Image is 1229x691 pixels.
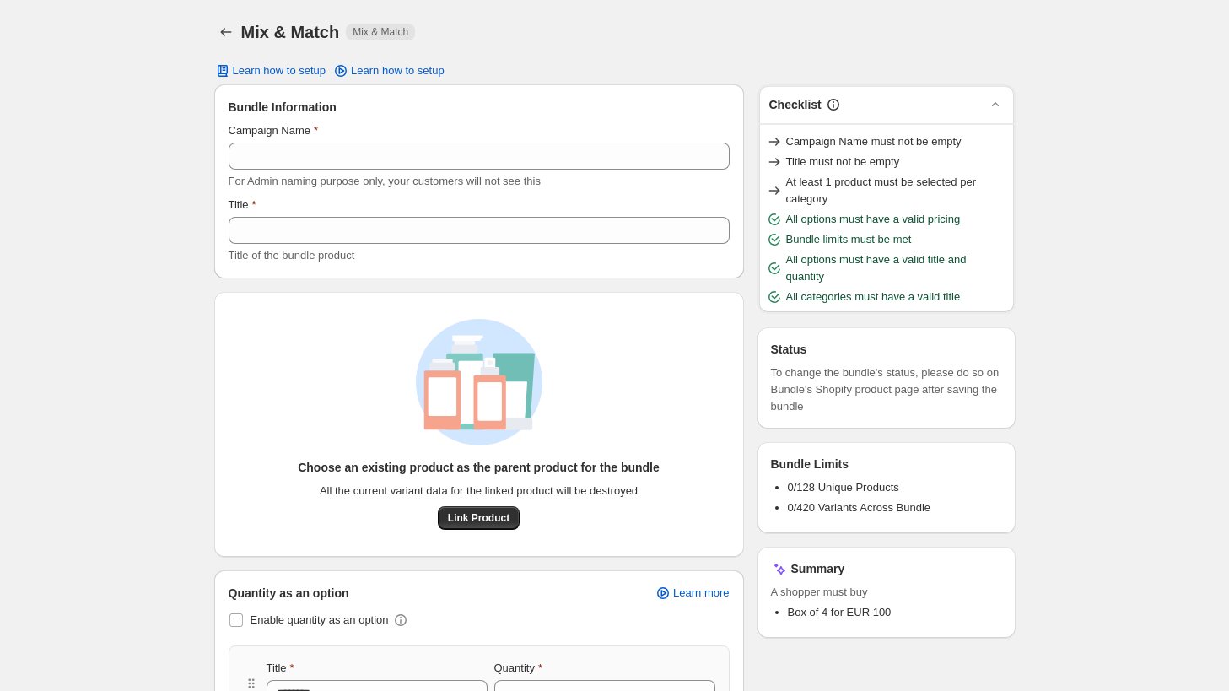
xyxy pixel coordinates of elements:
[229,175,541,187] span: For Admin naming purpose only, your customers will not see this
[771,364,1002,415] span: To change the bundle's status, please do so on Bundle's Shopify product page after saving the bundle
[320,483,638,499] span: All the current variant data for the linked product will be destroyed
[351,64,445,78] span: Learn how to setup
[298,459,660,476] h3: Choose an existing product as the parent product for the bundle
[229,122,319,139] label: Campaign Name
[494,660,542,677] label: Quantity
[229,99,337,116] span: Bundle Information
[786,289,961,305] span: All categories must have a valid title
[241,22,340,42] h1: Mix & Match
[267,660,294,677] label: Title
[644,581,739,605] a: Learn more
[788,481,899,494] span: 0/128 Unique Products
[204,59,337,83] button: Learn how to setup
[229,249,355,262] span: Title of the bundle product
[786,133,962,150] span: Campaign Name must not be empty
[786,231,912,248] span: Bundle limits must be met
[229,585,349,602] span: Quantity as an option
[769,96,822,113] h3: Checklist
[786,251,1007,285] span: All options must have a valid title and quantity
[438,506,520,530] button: Link Product
[786,174,1007,208] span: At least 1 product must be selected per category
[448,511,509,525] span: Link Product
[673,586,729,600] span: Learn more
[788,501,931,514] span: 0/420 Variants Across Bundle
[771,341,807,358] h3: Status
[229,197,256,213] label: Title
[788,604,1002,621] li: Box of 4 for EUR 100
[786,211,961,228] span: All options must have a valid pricing
[771,584,1002,601] span: A shopper must buy
[791,560,845,577] h3: Summary
[251,613,389,626] span: Enable quantity as an option
[233,64,326,78] span: Learn how to setup
[322,59,455,83] a: Learn how to setup
[353,25,408,39] span: Mix & Match
[786,154,900,170] span: Title must not be empty
[214,20,238,44] button: Back
[771,456,849,472] h3: Bundle Limits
